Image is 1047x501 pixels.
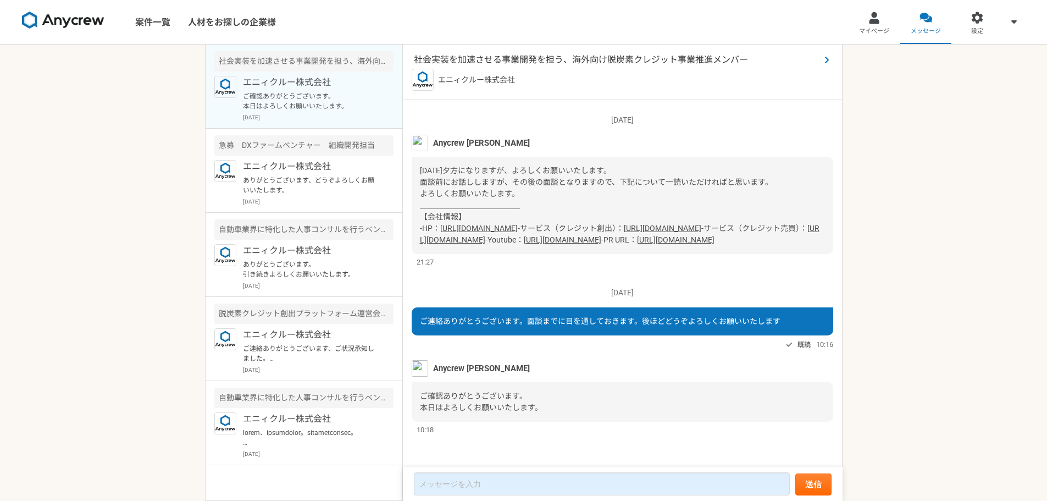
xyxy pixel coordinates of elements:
p: [DATE] [243,282,394,290]
p: エニィクルー株式会社 [243,244,379,257]
p: [DATE] [412,287,833,299]
p: [DATE] [243,197,394,206]
span: [DATE]夕方になりますが、よろしくお願いいたします。 面談前にお話ししますが、その後の面談となりますので、下記について一読いただければと思います。 よろしくお願いいたします。 ＿＿＿＿＿＿＿... [420,166,773,233]
img: logo_text_blue_01.png [412,69,434,91]
span: -Youtube： [485,235,524,244]
span: Anycrew [PERSON_NAME] [433,362,530,375]
p: エニィクルー株式会社 [243,76,379,89]
img: tomoya_yamashita.jpeg [412,135,428,151]
p: ありがとうございます。 引き続きよろしくお願いいたします。 [243,260,379,279]
span: 21:27 [417,257,434,267]
p: lorem、ipsumdolor。sitametconsec。 ▼adipisci ●8373/7-7461/5： eliTSedd。Eiusmo Temporin Utlabore(etdol... [243,428,379,448]
img: logo_text_blue_01.png [214,160,236,182]
img: logo_text_blue_01.png [214,244,236,266]
span: ご確認ありがとうございます。 本日はよろしくお願いいたします。 [420,392,542,412]
a: [URL][DOMAIN_NAME] [420,224,819,244]
p: [DATE] [243,450,394,458]
p: ご連絡ありがとうございます、ご状況承知しました。 それではご連絡お待ちしております。 引き続きよろしくお願いいたします。 [243,344,379,364]
div: 自動車業界に特化した人事コンサルを行うベンチャー企業での採用担当を募集 [214,388,394,408]
p: ありがとうございます、どうぞよろしくお願いいたします。 [243,175,379,195]
span: Anycrew [PERSON_NAME] [433,137,530,149]
span: 既読 [797,338,811,351]
p: エニィクルー株式会社 [243,412,379,426]
p: [DATE] [243,113,394,122]
p: [DATE] [412,114,833,126]
span: -サービス（クレジット売買）： [701,224,807,233]
span: 10:16 [816,339,833,350]
div: 脱炭素クレジット創出プラットフォーム運営会社での事業推進を行う方を募集 [214,304,394,324]
img: logo_text_blue_01.png [214,328,236,350]
button: 送信 [795,474,832,496]
span: 設定 [971,27,983,36]
a: [URL][DOMAIN_NAME] [524,235,601,244]
p: エニィクルー株式会社 [243,328,379,342]
img: tomoya_yamashita.jpeg [412,360,428,377]
div: 急募 DXファームベンチャー 組織開発担当 [214,135,394,156]
a: [URL][DOMAIN_NAME] [440,224,518,233]
span: ご連絡ありがとうございます。面談までに目を通しておきます。後ほどどうぞよろしくお願いいたします [420,317,780,326]
p: [DATE] [243,366,394,374]
span: 10:18 [417,425,434,435]
span: マイページ [859,27,889,36]
div: 社会実装を加速させる事業開発を担う、海外向け脱炭素クレジット事業推進メンバー [214,51,394,71]
p: エニィクルー株式会社 [243,160,379,173]
img: logo_text_blue_01.png [214,412,236,434]
div: 自動車業界に特化した人事コンサルを行うベンチャー企業でのコンサル人材を募集 [214,219,394,240]
span: -サービス（クレジット創出）： [518,224,624,233]
a: [URL][DOMAIN_NAME] [624,224,701,233]
span: 社会実装を加速させる事業開発を担う、海外向け脱炭素クレジット事業推進メンバー [414,53,820,67]
p: エニィクルー株式会社 [438,74,515,86]
span: メッセージ [911,27,941,36]
span: -PR URL： [601,235,637,244]
img: 8DqYSo04kwAAAAASUVORK5CYII= [22,12,104,29]
img: logo_text_blue_01.png [214,76,236,98]
a: [URL][DOMAIN_NAME] [637,235,714,244]
p: ご確認ありがとうございます。 本日はよろしくお願いいたします。 [243,91,379,111]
